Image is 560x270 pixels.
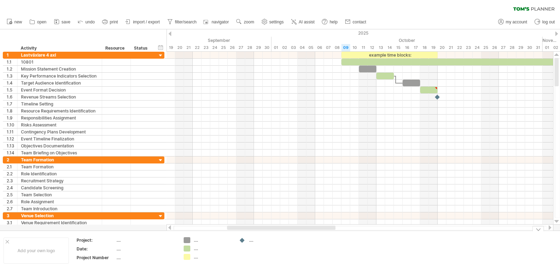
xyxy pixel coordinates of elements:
[21,156,98,163] div: Team Formation
[341,44,350,51] div: Thursday, 9 October 2025
[5,17,24,27] a: new
[499,44,508,51] div: Monday, 27 October 2025
[7,59,17,65] div: 1.1
[551,44,560,51] div: Sunday, 2 November 2025
[228,44,236,51] div: Friday, 26 September 2025
[21,73,98,79] div: Key Performance Indicators Selection
[21,219,98,226] div: Venue Requirement Identification
[263,44,271,51] div: Tuesday, 30 September 2025
[234,17,256,27] a: zoom
[62,20,70,24] span: save
[37,20,47,24] span: open
[438,44,446,51] div: Monday, 20 October 2025
[7,170,17,177] div: 2.2
[7,87,17,93] div: 1.5
[455,44,464,51] div: Wednesday, 22 October 2025
[7,149,17,156] div: 1.14
[542,20,555,24] span: log out
[7,184,17,191] div: 2.4
[21,198,98,205] div: Role Assignment
[534,44,543,51] div: Friday, 31 October 2025
[7,191,17,198] div: 2.5
[212,20,229,24] span: navigator
[532,226,544,231] div: hide legend
[21,170,98,177] div: Role Identification
[7,115,17,121] div: 1.9
[7,143,17,149] div: 1.13
[194,254,232,260] div: ....
[446,44,455,51] div: Tuesday, 21 October 2025
[21,108,98,114] div: Resource Requirements Identification
[77,237,115,243] div: Project:
[21,177,98,184] div: Recruitment Strategy
[464,44,473,51] div: Thursday, 23 October 2025
[21,45,98,52] div: Activity
[394,44,403,51] div: Wednesday, 15 October 2025
[21,87,98,93] div: Event Format Decision
[134,45,149,52] div: Status
[194,246,232,251] div: ....
[7,205,17,212] div: 2.7
[245,44,254,51] div: Sunday, 28 September 2025
[28,17,49,27] a: open
[21,149,98,156] div: Team Briefing on Objectives
[359,44,368,51] div: Saturday, 11 October 2025
[385,44,394,51] div: Tuesday, 14 October 2025
[7,163,17,170] div: 2.1
[21,66,98,72] div: Mission Statement Creation
[193,44,201,51] div: Monday, 22 September 2025
[271,44,280,51] div: Wednesday, 1 October 2025
[473,44,481,51] div: Friday, 24 October 2025
[133,20,160,24] span: import / export
[236,44,245,51] div: Saturday, 27 September 2025
[254,44,263,51] div: Monday, 29 September 2025
[165,17,199,27] a: filter/search
[7,101,17,107] div: 1.7
[353,20,366,24] span: contact
[420,44,429,51] div: Saturday, 18 October 2025
[289,17,317,27] a: AI assist
[7,66,17,72] div: 1.2
[194,237,232,243] div: ....
[116,246,175,252] div: ....
[116,237,175,243] div: ....
[298,44,306,51] div: Saturday, 4 October 2025
[299,20,314,24] span: AI assist
[77,246,115,252] div: Date:
[7,52,17,58] div: 1
[543,44,551,51] div: Saturday, 1 November 2025
[175,20,197,24] span: filter/search
[201,44,210,51] div: Tuesday, 23 September 2025
[496,17,529,27] a: my account
[506,20,527,24] span: my account
[508,44,516,51] div: Tuesday, 28 October 2025
[7,73,17,79] div: 1.3
[429,44,438,51] div: Sunday, 19 October 2025
[202,17,231,27] a: navigator
[403,44,411,51] div: Thursday, 16 October 2025
[7,122,17,128] div: 1.10
[411,44,420,51] div: Friday, 17 October 2025
[490,44,499,51] div: Sunday, 26 October 2025
[21,80,98,86] div: Target Audience Identification
[7,94,17,100] div: 1.6
[21,136,98,142] div: Event Timeline Finalization
[85,20,95,24] span: undo
[21,143,98,149] div: Objectives Documentation
[343,17,368,27] a: contact
[116,255,175,261] div: ....
[341,52,438,58] div: example time blocks:
[21,101,98,107] div: Timeline Setting
[525,44,534,51] div: Thursday, 30 October 2025
[21,59,98,65] div: 10801
[77,255,115,261] div: Project Number
[166,44,175,51] div: Friday, 19 September 2025
[329,20,338,24] span: help
[100,17,120,27] a: print
[320,17,340,27] a: help
[7,129,17,135] div: 1.11
[21,163,98,170] div: Team Formation
[21,205,98,212] div: Team Introduction
[7,219,17,226] div: 3.1
[315,44,324,51] div: Monday, 6 October 2025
